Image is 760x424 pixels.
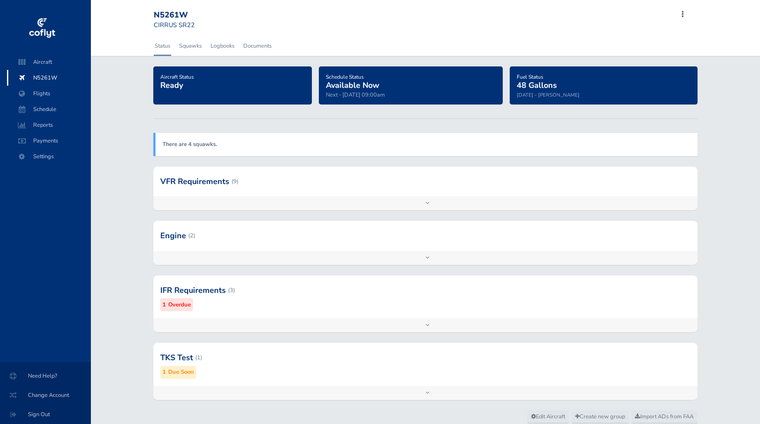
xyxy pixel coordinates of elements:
span: Need Help? [10,368,80,384]
span: Fuel Status [517,73,543,80]
span: Edit Aircraft [531,413,565,421]
img: coflyt logo [28,15,56,42]
span: 48 Gallons [517,80,557,90]
div: N5261W [154,10,217,20]
span: Import ADs from FAA [635,413,694,421]
a: Status [154,36,171,56]
span: Aircraft [16,54,82,70]
span: Reports [16,117,82,133]
small: [DATE] - [PERSON_NAME] [517,91,580,98]
span: Available Now [326,80,379,90]
span: Settings [16,149,82,164]
a: Create new group [571,410,629,424]
span: Next - [DATE] 09:00am [326,91,385,99]
span: Payments [16,133,82,149]
span: Aircraft Status [160,73,194,80]
span: Change Account [10,387,80,403]
span: Schedule [16,101,82,117]
span: N5261W [16,70,82,86]
a: Edit Aircraft [527,410,569,424]
span: Create new group [575,413,625,421]
a: Squawks [178,36,203,56]
a: Documents [242,36,273,56]
small: Overdue [168,300,191,309]
a: Schedule StatusAvailable Now [326,71,379,91]
a: There are 4 squawks. [162,140,217,148]
a: Import ADs from FAA [631,410,698,424]
small: CIRRUS SR22 [154,21,195,29]
small: Due Soon [168,368,194,377]
a: Logbooks [210,36,235,56]
span: Sign Out [10,407,80,422]
span: Flights [16,86,82,101]
span: Schedule Status [326,73,364,80]
span: Ready [160,80,183,90]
